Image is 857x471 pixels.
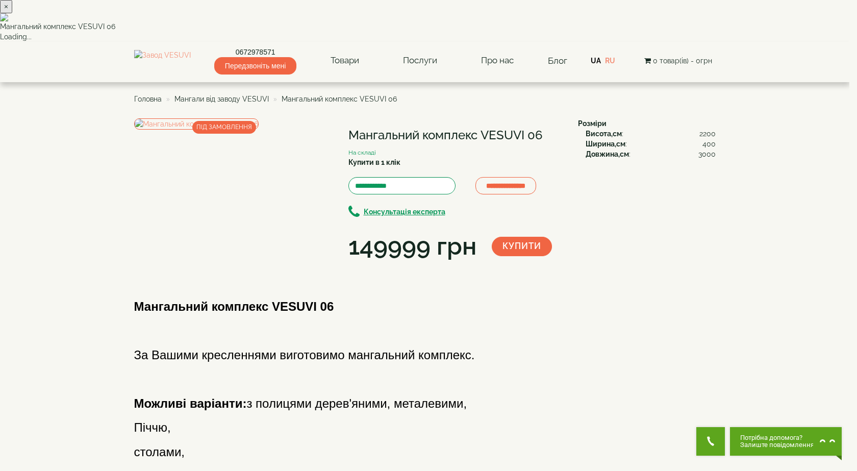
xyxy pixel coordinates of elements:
[192,121,256,134] span: ПІД ЗАМОВЛЕННЯ
[174,95,269,103] a: Мангали від заводу VESUVI
[740,434,814,441] span: Потрібна допомога?
[364,208,445,216] b: Консультація експерта
[605,57,615,65] a: RU
[586,129,716,139] div: :
[348,129,563,142] h1: Мангальний комплекс VESUVI 06
[348,229,476,264] div: 149999 грн
[586,150,629,158] b: Довжина,см
[320,49,369,72] a: Товари
[134,445,185,459] font: столами,
[214,57,296,75] span: Передзвоніть мені
[134,396,247,410] b: Можливі варіанти:
[282,95,397,103] span: Мангальний комплекс VESUVI 06
[641,55,715,66] button: 0 товар(ів) - 0грн
[699,129,716,139] span: 2200
[471,49,524,72] a: Про нас
[702,139,716,149] span: 400
[586,139,716,149] div: :
[730,427,842,456] button: Chat button
[393,49,447,72] a: Послуги
[740,441,814,449] span: Залиште повідомлення
[653,57,712,65] span: 0 товар(ів) - 0грн
[591,57,601,65] a: UA
[348,149,376,156] small: На складі
[548,56,567,66] a: Блог
[134,420,171,434] font: Піччю,
[586,140,625,148] b: Ширина,см
[134,50,191,71] img: Завод VESUVI
[134,95,162,103] a: Головна
[698,149,716,159] span: 3000
[578,119,607,128] b: Розміри
[492,237,552,256] button: Купити
[586,130,622,138] b: Висота,см
[134,118,259,130] img: Мангальний комплекс VESUVI 06
[586,149,716,159] div: :
[214,47,296,57] a: 0672978571
[696,427,725,456] button: Get Call button
[134,348,475,362] font: За Вашими кресленнями виготовимо мангальний комплекс.
[134,300,334,313] b: Мангальний комплекс VESUVI 06
[134,396,467,410] font: з полицями дерев'яними, металевими,
[348,157,400,167] label: Купити в 1 клік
